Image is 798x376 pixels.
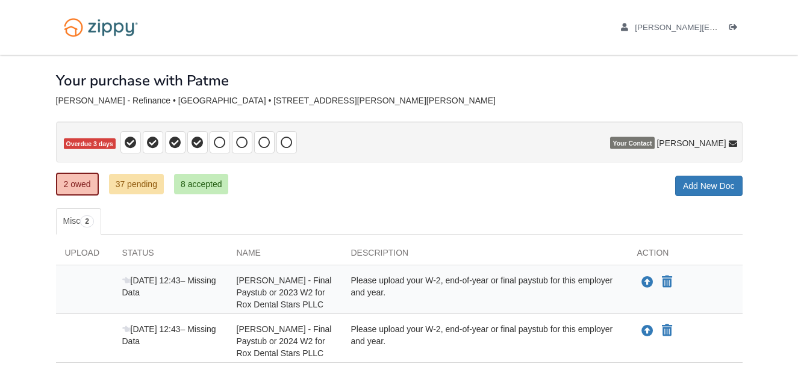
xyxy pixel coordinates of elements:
a: 8 accepted [174,174,229,194]
span: Overdue 3 days [64,138,116,150]
div: [PERSON_NAME] - Refinance • [GEOGRAPHIC_DATA] • [STREET_ADDRESS][PERSON_NAME][PERSON_NAME] [56,96,743,106]
span: [DATE] 12:43 [122,276,181,285]
a: 37 pending [109,174,164,194]
div: – Missing Data [113,323,228,359]
div: Please upload your W-2, end-of-year or final paystub for this employer and year. [342,323,628,359]
a: Misc [56,208,101,235]
a: Add New Doc [675,176,743,196]
div: – Missing Data [113,274,228,310]
h1: Your purchase with Patme [56,73,229,88]
div: Upload [56,247,113,265]
span: [PERSON_NAME] - Final Paystub or 2024 W2 for Rox Dental Stars PLLC [237,324,332,358]
div: Status [113,247,228,265]
div: Please upload your W-2, end-of-year or final paystub for this employer and year. [342,274,628,310]
button: Upload Karla Mendez - Final Paystub or 2024 W2 for Rox Dental Stars PLLC [640,323,655,339]
span: 2 [80,215,94,227]
a: 2 owed [56,173,99,196]
button: Upload Karla Mendez - Final Paystub or 2023 W2 for Rox Dental Stars PLLC [640,274,655,290]
span: [PERSON_NAME] - Final Paystub or 2023 W2 for Rox Dental Stars PLLC [237,276,332,309]
button: Declare Karla Mendez - Final Paystub or 2024 W2 for Rox Dental Stars PLLC not applicable [661,324,673,338]
div: Description [342,247,628,265]
span: [PERSON_NAME] [656,137,726,149]
button: Declare Karla Mendez - Final Paystub or 2023 W2 for Rox Dental Stars PLLC not applicable [661,275,673,289]
span: Your Contact [610,137,654,149]
img: Logo [56,12,146,43]
div: Name [228,247,342,265]
div: Action [628,247,743,265]
a: Log out [729,23,743,35]
span: [DATE] 12:43 [122,324,181,334]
